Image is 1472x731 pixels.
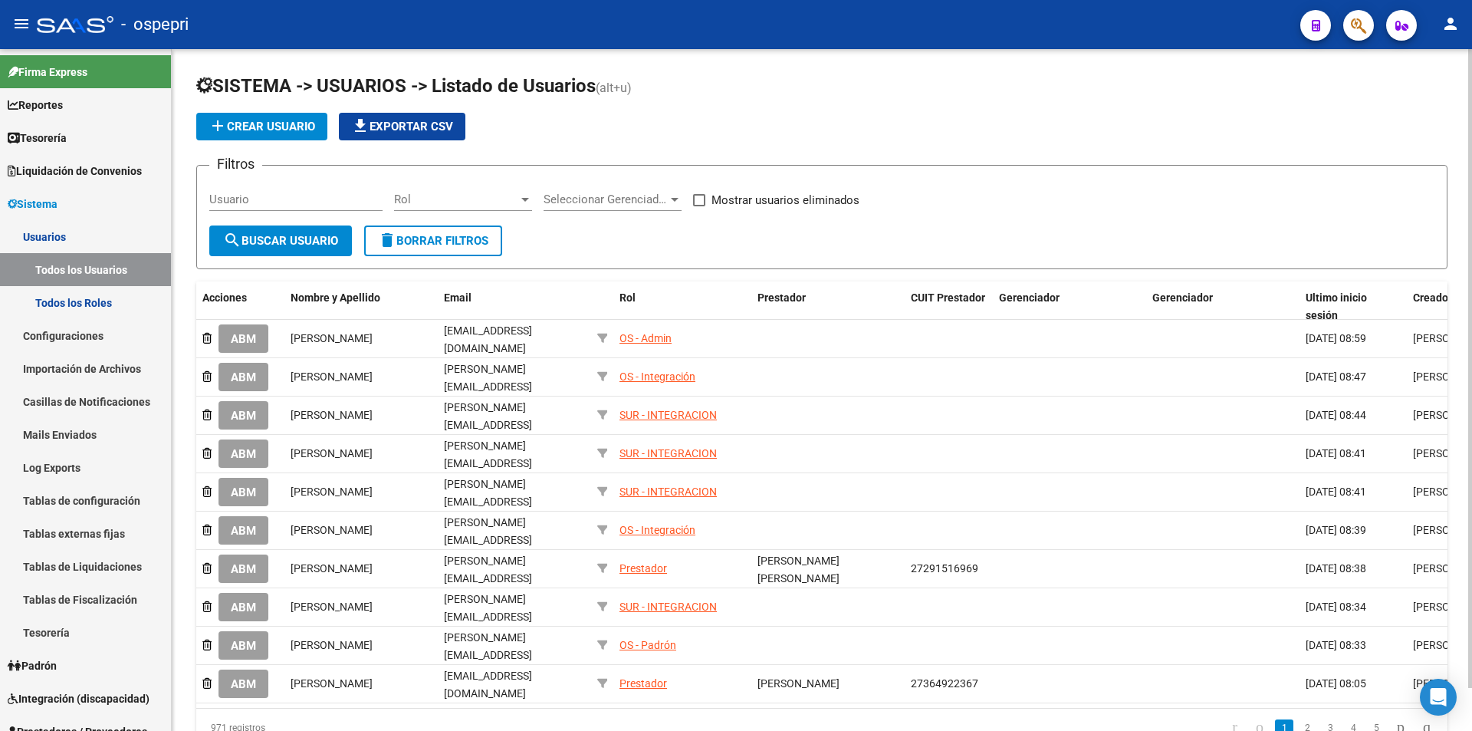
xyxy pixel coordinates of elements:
span: [PERSON_NAME] [PERSON_NAME] [757,555,839,584]
datatable-header-cell: Gerenciador [1146,282,1299,332]
span: Reportes [8,97,63,114]
span: [DATE] 08:05 [1306,677,1366,690]
button: ABM [219,478,268,506]
span: Buscar Usuario [223,234,338,248]
span: Gerenciador [999,291,1060,304]
div: OS - Admin [619,330,672,347]
span: Firma Express [8,64,87,81]
span: ABM [231,447,256,461]
span: [DATE] 08:34 [1306,601,1366,613]
div: OS - Integración [619,522,695,539]
span: [DATE] 08:41 [1306,486,1366,498]
span: Seleccionar Gerenciador [544,193,668,206]
span: [EMAIL_ADDRESS][DOMAIN_NAME] [444,670,532,700]
span: ABM [231,639,256,653]
button: Borrar Filtros [364,226,502,256]
span: ABM [231,409,256,423]
button: Buscar Usuario [209,226,352,256]
button: ABM [219,363,268,391]
datatable-header-cell: CUIT Prestador [905,282,993,332]
span: ABM [231,601,256,614]
span: [PERSON_NAME] [291,562,373,575]
mat-icon: person [1441,15,1460,33]
button: Crear Usuario [196,113,327,140]
span: [PERSON_NAME] [291,370,373,383]
span: [PERSON_NAME] [291,409,373,421]
span: Rol [619,291,636,304]
span: SISTEMA -> USUARIOS -> Listado de Usuarios [196,75,596,97]
mat-icon: file_download [351,117,370,135]
button: ABM [219,555,268,583]
button: ABM [219,440,268,468]
mat-icon: search [223,231,242,249]
span: [PERSON_NAME] [757,677,839,690]
span: [DATE] 08:38 [1306,562,1366,575]
span: Borrar Filtros [378,234,488,248]
span: ABM [231,486,256,499]
span: [PERSON_NAME][EMAIL_ADDRESS][PERSON_NAME][DOMAIN_NAME] [444,401,532,466]
span: [PERSON_NAME] [291,524,373,536]
span: [PERSON_NAME][EMAIL_ADDRESS][PERSON_NAME][DOMAIN_NAME] [444,555,532,619]
span: Sistema [8,196,58,212]
span: [PERSON_NAME][EMAIL_ADDRESS][PERSON_NAME][DOMAIN_NAME] [444,631,532,696]
span: CUIT Prestador [911,291,985,304]
span: [DATE] 08:41 [1306,447,1366,459]
span: [PERSON_NAME][EMAIL_ADDRESS][PERSON_NAME][DOMAIN_NAME] [444,440,532,504]
span: [EMAIL_ADDRESS][DOMAIN_NAME] [444,324,532,354]
span: Acciones [202,291,247,304]
span: ABM [231,524,256,538]
button: ABM [219,593,268,621]
span: Crear Usuario [209,120,315,133]
span: Padrón [8,657,57,674]
div: Open Intercom Messenger [1420,679,1457,716]
span: 27364922367 [911,677,978,690]
span: ABM [231,677,256,691]
datatable-header-cell: Rol [613,282,751,332]
span: [PERSON_NAME] [291,601,373,613]
span: Nombre y Apellido [291,291,380,304]
datatable-header-cell: Acciones [196,282,284,332]
span: [DATE] 08:47 [1306,370,1366,383]
datatable-header-cell: Nombre y Apellido [284,282,438,332]
div: Prestador [619,675,667,693]
span: Creado por [1413,291,1467,304]
span: [PERSON_NAME] [291,677,373,690]
span: Prestador [757,291,806,304]
div: SUR - INTEGRACION [619,598,717,616]
span: [PERSON_NAME][EMAIL_ADDRESS][PERSON_NAME][DOMAIN_NAME] [444,363,532,427]
div: OS - Integración [619,368,695,386]
span: ABM [231,562,256,576]
mat-icon: menu [12,15,31,33]
button: ABM [219,670,268,698]
span: Rol [394,193,518,206]
span: [DATE] 08:59 [1306,332,1366,344]
span: [PERSON_NAME][EMAIL_ADDRESS][PERSON_NAME][DOMAIN_NAME] [444,593,532,657]
span: Email [444,291,472,304]
button: ABM [219,324,268,353]
span: [PERSON_NAME][EMAIL_ADDRESS][PERSON_NAME][DOMAIN_NAME] [444,478,532,542]
button: Exportar CSV [339,113,465,140]
span: [DATE] 08:33 [1306,639,1366,651]
span: Gerenciador [1152,291,1213,304]
button: ABM [219,516,268,545]
span: [PERSON_NAME] [291,486,373,498]
datatable-header-cell: Gerenciador [993,282,1146,332]
span: (alt+u) [596,81,632,95]
span: ABM [231,370,256,384]
datatable-header-cell: Ultimo inicio sesión [1299,282,1407,332]
span: [PERSON_NAME][EMAIL_ADDRESS][PERSON_NAME][DOMAIN_NAME] [444,516,532,581]
span: [PERSON_NAME] [291,447,373,459]
button: ABM [219,631,268,660]
div: SUR - INTEGRACION [619,483,717,501]
span: [DATE] 08:39 [1306,524,1366,536]
mat-icon: add [209,117,227,135]
datatable-header-cell: Email [438,282,591,332]
div: Prestador [619,560,667,578]
span: [PERSON_NAME] [291,639,373,651]
span: [DATE] 08:44 [1306,409,1366,421]
div: OS - Padrón [619,637,676,654]
span: ABM [231,332,256,346]
span: Tesorería [8,130,67,147]
span: 27291516969 [911,562,978,575]
h3: Filtros [209,153,262,175]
